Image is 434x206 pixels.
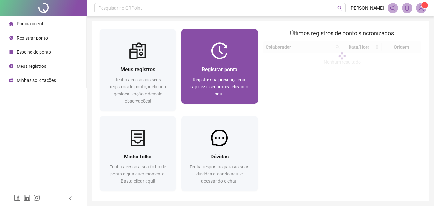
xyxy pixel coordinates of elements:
span: Espelho de ponto [17,49,51,55]
a: Registrar pontoRegistre sua presença com rapidez e segurança clicando aqui! [181,29,258,104]
a: Meus registrosTenha acesso aos seus registros de ponto, incluindo geolocalização e demais observa... [100,29,176,111]
span: 1 [424,3,426,7]
span: bell [404,5,410,11]
span: clock-circle [9,64,13,68]
a: DúvidasTenha respostas para as suas dúvidas clicando aqui e acessando o chat! [181,116,258,191]
span: Tenha respostas para as suas dúvidas clicando aqui e acessando o chat! [190,164,249,184]
span: instagram [33,194,40,201]
span: Minha folha [124,154,152,160]
span: Registrar ponto [202,67,237,73]
span: home [9,22,13,26]
span: linkedin [24,194,30,201]
span: Tenha acesso a sua folha de ponto a qualquer momento. Basta clicar aqui! [110,164,166,184]
span: facebook [14,194,21,201]
span: search [337,6,342,11]
span: Tenha acesso aos seus registros de ponto, incluindo geolocalização e demais observações! [110,77,166,103]
span: schedule [9,78,13,83]
img: 72295 [416,3,426,13]
span: left [68,196,73,201]
span: Meus registros [120,67,155,73]
span: Dúvidas [210,154,229,160]
span: Últimos registros de ponto sincronizados [290,30,394,37]
span: Página inicial [17,21,43,26]
a: Minha folhaTenha acesso a sua folha de ponto a qualquer momento. Basta clicar aqui! [100,116,176,191]
span: Meus registros [17,64,46,69]
span: Registre sua presença com rapidez e segurança clicando aqui! [190,77,248,96]
span: Registrar ponto [17,35,48,40]
span: file [9,50,13,54]
span: environment [9,36,13,40]
sup: Atualize o seu contato no menu Meus Dados [421,2,428,8]
span: [PERSON_NAME] [350,4,384,12]
span: Minhas solicitações [17,78,56,83]
span: notification [390,5,396,11]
